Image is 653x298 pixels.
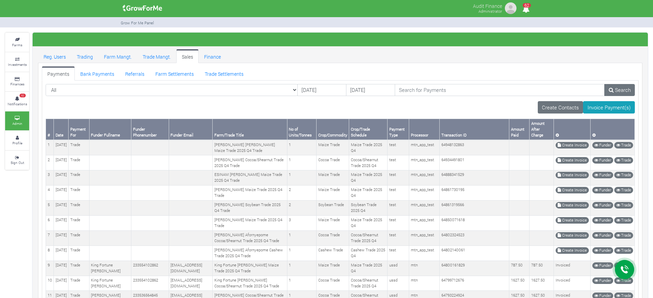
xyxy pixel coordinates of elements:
[409,230,440,246] td: mtn_app_test
[287,170,317,185] td: 1
[287,276,317,291] td: 1
[592,187,613,193] a: Funder
[213,155,287,170] td: [PERSON_NAME] Cocoa/Shearnut Trade 2025 Q4 Trade
[5,151,29,170] a: Sign Out
[69,230,90,246] td: Trade
[69,140,90,155] td: Trade
[69,276,90,291] td: Trade
[440,170,509,185] td: 64888341529
[592,247,613,254] a: Funder
[556,247,589,254] a: Create Invoice
[504,1,518,15] img: growforme image
[46,140,54,155] td: 1
[614,232,633,239] a: Trade
[556,157,589,164] a: Create Invoice
[554,261,591,276] td: Invoiced
[614,202,633,208] a: Trade
[592,232,613,239] a: Funder
[12,121,22,126] small: Admin
[388,276,409,291] td: ussd
[349,155,388,170] td: Cocoa/Shearnut Trade 2025 Q4
[440,185,509,200] td: 64861730195
[213,276,287,291] td: King Fortune [PERSON_NAME] Cocoa/Shearnut Trade 2025 Q4 Trade
[388,140,409,155] td: test
[509,276,530,291] td: 1627.50
[519,1,533,17] i: Notifications
[388,185,409,200] td: test
[317,185,349,200] td: Maize Trade
[54,170,69,185] td: [DATE]
[509,119,530,140] th: Amount Paid
[54,119,69,140] th: Date
[409,246,440,261] td: mtn_app_test
[287,215,317,230] td: 3
[554,276,591,291] td: Invoiced
[69,246,90,261] td: Trade
[54,200,69,215] td: [DATE]
[592,217,613,224] a: Funder
[287,230,317,246] td: 1
[523,3,531,8] span: 62
[556,187,589,193] a: Create Invoice
[213,261,287,276] td: King Fortune [PERSON_NAME] Maize Trade 2025 Q4 Trade
[120,67,150,80] a: Referrals
[137,49,176,63] a: Trade Mangt.
[5,111,29,130] a: Admin
[530,261,554,276] td: 787.50
[409,215,440,230] td: mtn_app_test
[317,140,349,155] td: Maize Trade
[388,246,409,261] td: test
[317,155,349,170] td: Cocoa Trade
[213,230,287,246] td: [PERSON_NAME] Afornyepome Cocoa/Shearnut Trade 2025 Q4 Trade
[440,276,509,291] td: 64799712676
[69,215,90,230] td: Trade
[349,261,388,276] td: Maize Trade 2025 Q4
[98,49,137,63] a: Farm Mangt.
[54,140,69,155] td: [DATE]
[71,49,98,63] a: Trading
[121,20,154,25] small: Grow For Me Panel
[46,230,54,246] td: 7
[349,215,388,230] td: Maize Trade 2025 Q4
[54,246,69,261] td: [DATE]
[346,84,395,96] input: DD/MM/YYYY
[592,262,613,269] a: Funder
[131,276,169,291] td: 233554102862
[89,261,131,276] td: King Fortune [PERSON_NAME]
[409,261,440,276] td: mtn
[388,261,409,276] td: ussd
[317,170,349,185] td: Maize Trade
[5,92,29,111] a: 62 Notifications
[317,261,349,276] td: Maize Trade
[8,62,27,67] small: Investments
[388,215,409,230] td: test
[556,172,589,178] a: Create Invoice
[409,170,440,185] td: mtn_app_test
[69,119,90,140] th: Payment For
[409,200,440,215] td: mtn_app_test
[349,200,388,215] td: Soybean Trade 2025 Q4
[440,246,509,261] td: 64802140061
[89,276,131,291] td: King Fortune [PERSON_NAME]
[11,160,24,165] small: Sign Out
[349,185,388,200] td: Maize Trade 2025 Q4
[287,140,317,155] td: 1
[409,276,440,291] td: mtn
[349,246,388,261] td: Cashew Trade 2025 Q4
[213,215,287,230] td: [PERSON_NAME] Maize Trade 2025 Q4 Trade
[349,170,388,185] td: Maize Trade 2025 Q4
[349,230,388,246] td: Cocoa/Shearnut Trade 2025 Q4
[5,131,29,150] a: Profile
[530,119,554,140] th: Amount After Charge
[440,230,509,246] td: 64802324523
[46,200,54,215] td: 5
[287,155,317,170] td: 1
[592,202,613,208] a: Funder
[46,246,54,261] td: 8
[409,185,440,200] td: mtn_app_test
[287,200,317,215] td: 2
[46,276,54,291] td: 10
[592,142,613,148] a: Funder
[556,142,589,148] a: Create Invoice
[440,155,509,170] td: 64934491801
